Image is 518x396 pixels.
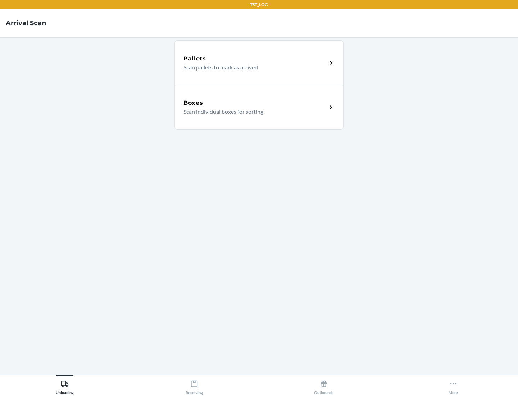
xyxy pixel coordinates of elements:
div: Outbounds [314,377,333,395]
h4: Arrival Scan [6,18,46,28]
button: Outbounds [259,375,388,395]
button: Receiving [129,375,259,395]
h5: Boxes [183,99,203,107]
div: More [449,377,458,395]
div: Receiving [186,377,203,395]
h5: Pallets [183,54,206,63]
p: Scan pallets to mark as arrived [183,63,321,72]
div: Unloading [56,377,74,395]
button: More [388,375,518,395]
a: PalletsScan pallets to mark as arrived [174,40,344,85]
a: BoxesScan individual boxes for sorting [174,85,344,130]
p: TST_LOG [250,1,268,8]
p: Scan individual boxes for sorting [183,107,321,116]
